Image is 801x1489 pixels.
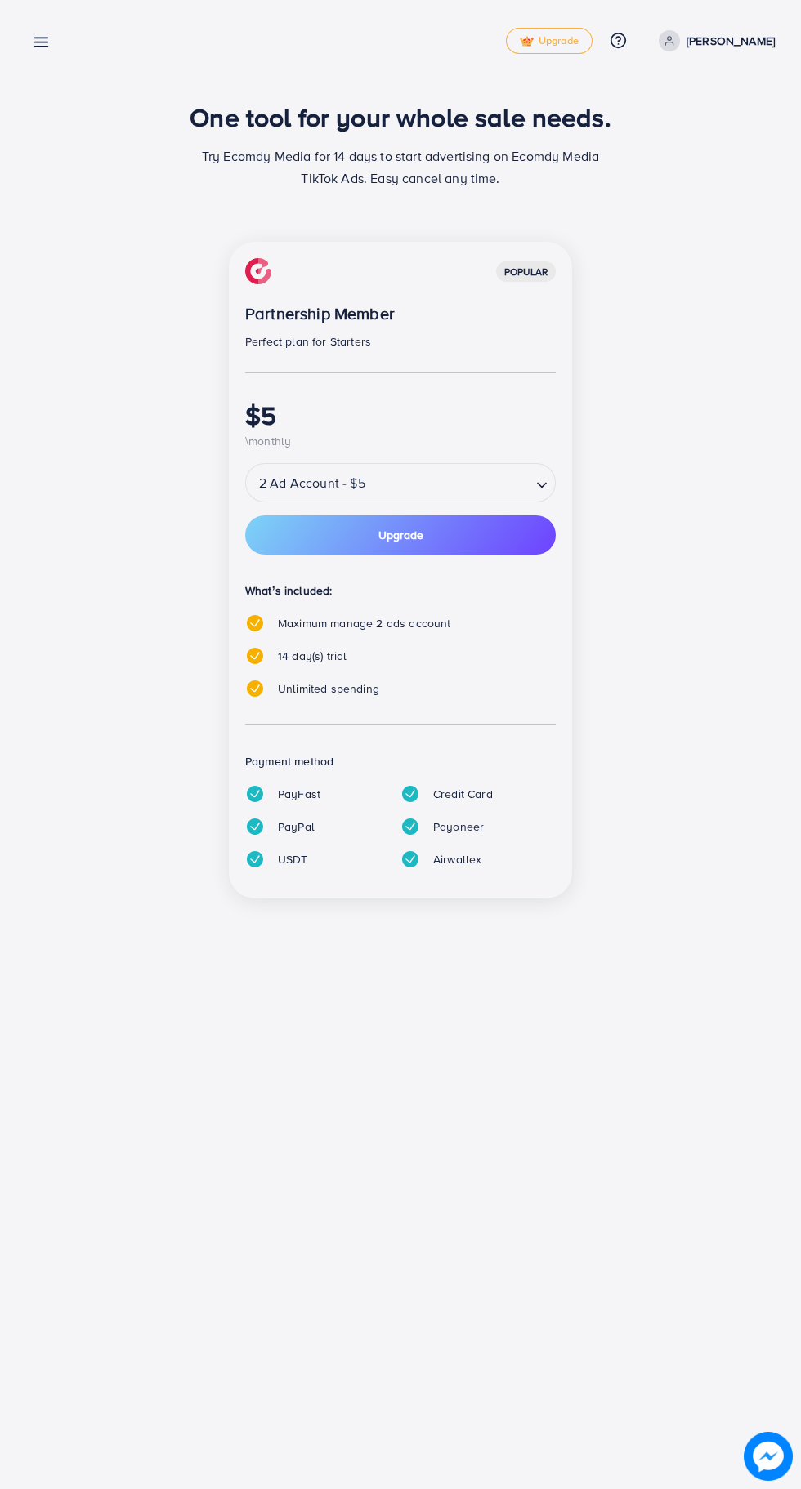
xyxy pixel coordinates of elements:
img: image [744,1432,793,1481]
span: Upgrade [378,529,423,541]
span: 2 Ad Account - $5 [256,468,369,497]
button: Upgrade [245,515,556,555]
p: PayFast [278,784,320,804]
p: Payoneer [433,817,484,836]
a: [PERSON_NAME] [652,30,775,51]
img: tick [245,784,265,804]
span: 14 day(s) trial [278,648,347,664]
input: Search for option [370,469,530,497]
div: Search for option [245,463,556,502]
p: PayPal [278,817,315,836]
p: Partnership Member [245,304,556,323]
img: tick [400,849,420,869]
img: tick [245,817,265,836]
span: \monthly [245,433,291,449]
img: tick [245,646,265,666]
p: Try Ecomdy Media for 14 days to start advertising on Ecomdy Media TikTok Ads. Easy cancel any time. [196,145,605,189]
img: tick [245,679,265,698]
span: Unlimited spending [278,680,379,697]
p: Perfect plan for Starters [245,332,556,351]
img: img [245,258,271,284]
h1: $5 [245,399,556,430]
img: tick [245,613,265,633]
span: Upgrade [520,35,579,47]
p: [PERSON_NAME] [687,31,775,51]
p: What’s included: [245,581,556,600]
p: USDT [278,849,308,869]
img: tick [245,849,265,869]
p: Credit Card [433,784,493,804]
div: popular [496,261,556,282]
span: Maximum manage 2 ads account [278,615,450,631]
a: tickUpgrade [506,28,593,54]
img: tick [400,817,420,836]
p: Airwallex [433,849,481,869]
h1: One tool for your whole sale needs. [190,101,611,132]
img: tick [520,36,534,47]
p: Payment method [245,751,556,771]
img: tick [400,784,420,804]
